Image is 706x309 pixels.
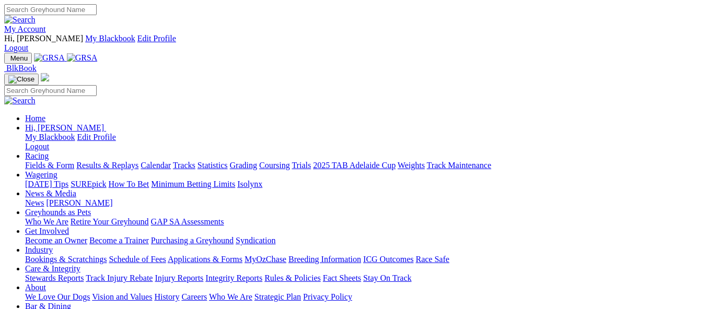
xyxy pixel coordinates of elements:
a: Who We Are [209,292,252,301]
a: How To Bet [109,180,149,188]
a: Trials [292,161,311,170]
a: Hi, [PERSON_NAME] [25,123,106,132]
div: Wagering [25,180,702,189]
a: Privacy Policy [303,292,352,301]
a: Tracks [173,161,195,170]
a: MyOzChase [245,255,286,264]
span: Hi, [PERSON_NAME] [4,34,83,43]
a: Industry [25,245,53,254]
div: About [25,292,702,302]
a: Syndication [236,236,275,245]
img: logo-grsa-white.png [41,73,49,81]
a: Track Maintenance [427,161,491,170]
a: Care & Integrity [25,264,80,273]
a: Minimum Betting Limits [151,180,235,188]
a: Edit Profile [77,133,116,141]
a: Stewards Reports [25,274,84,282]
div: Care & Integrity [25,274,702,283]
a: Become a Trainer [89,236,149,245]
a: GAP SA Assessments [151,217,224,226]
a: Logout [25,142,49,151]
a: My Blackbook [25,133,75,141]
img: Search [4,15,36,25]
a: Results & Replays [76,161,138,170]
span: Hi, [PERSON_NAME] [25,123,104,132]
a: Injury Reports [155,274,203,282]
a: Rules & Policies [264,274,321,282]
a: 2025 TAB Adelaide Cup [313,161,396,170]
img: Close [8,75,34,84]
a: Stay On Track [363,274,411,282]
span: BlkBook [6,64,37,73]
a: SUREpick [71,180,106,188]
a: Edit Profile [137,34,176,43]
a: Greyhounds as Pets [25,208,91,217]
div: News & Media [25,198,702,208]
div: Greyhounds as Pets [25,217,702,227]
img: GRSA [34,53,65,63]
a: Bookings & Scratchings [25,255,107,264]
a: ICG Outcomes [363,255,413,264]
img: Search [4,96,36,105]
a: BlkBook [4,64,37,73]
a: Isolynx [237,180,262,188]
a: Grading [230,161,257,170]
a: [PERSON_NAME] [46,198,112,207]
a: Statistics [198,161,228,170]
a: Careers [181,292,207,301]
a: Breeding Information [288,255,361,264]
a: Home [25,114,45,123]
a: Strategic Plan [254,292,301,301]
div: Get Involved [25,236,702,245]
a: Fields & Form [25,161,74,170]
a: Weights [398,161,425,170]
a: Integrity Reports [205,274,262,282]
button: Toggle navigation [4,74,39,85]
div: Industry [25,255,702,264]
a: Get Involved [25,227,69,235]
a: My Account [4,25,46,33]
div: Hi, [PERSON_NAME] [25,133,702,151]
a: Race Safe [415,255,449,264]
a: News & Media [25,189,76,198]
a: Vision and Values [92,292,152,301]
a: Who We Are [25,217,68,226]
button: Toggle navigation [4,53,32,64]
a: History [154,292,179,301]
div: Racing [25,161,702,170]
a: Racing [25,151,49,160]
span: Menu [10,54,28,62]
a: We Love Our Dogs [25,292,90,301]
div: My Account [4,34,702,53]
a: Coursing [259,161,290,170]
a: Schedule of Fees [109,255,166,264]
a: Track Injury Rebate [86,274,153,282]
a: Applications & Forms [168,255,242,264]
a: News [25,198,44,207]
a: My Blackbook [85,34,135,43]
a: Purchasing a Greyhound [151,236,234,245]
input: Search [4,4,97,15]
a: Logout [4,43,28,52]
img: GRSA [67,53,98,63]
a: Retire Your Greyhound [71,217,149,226]
a: About [25,283,46,292]
input: Search [4,85,97,96]
a: [DATE] Tips [25,180,68,188]
a: Wagering [25,170,57,179]
a: Become an Owner [25,236,87,245]
a: Calendar [141,161,171,170]
a: Fact Sheets [323,274,361,282]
